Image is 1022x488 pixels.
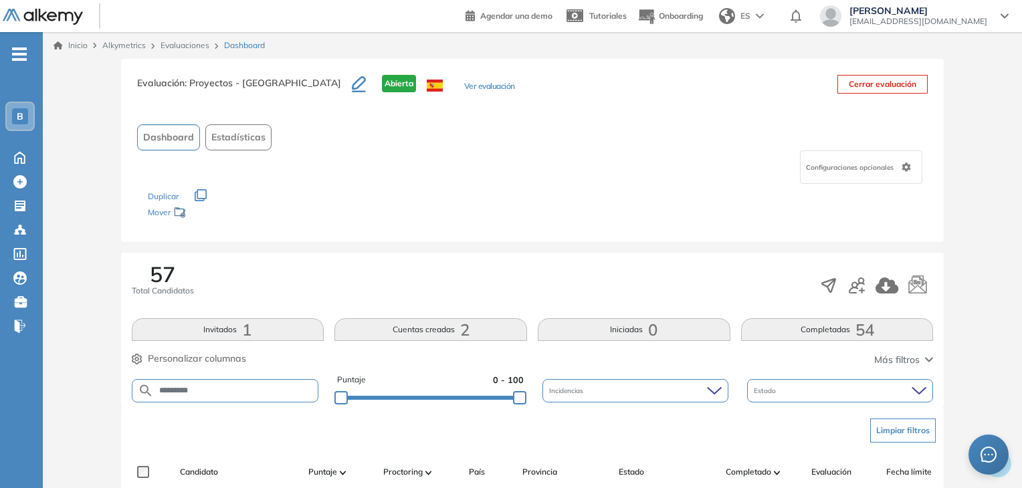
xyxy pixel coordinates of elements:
div: Configuraciones opcionales [800,150,922,184]
span: Puntaje [337,374,366,386]
span: Tutoriales [589,11,627,21]
span: Configuraciones opcionales [806,162,896,172]
span: Dashboard [224,39,265,51]
img: world [719,8,735,24]
span: Puntaje [308,466,337,478]
button: Más filtros [874,353,933,367]
span: Estado [619,466,644,478]
img: ESP [427,80,443,92]
span: Más filtros [874,353,920,367]
span: Abierta [382,75,416,92]
span: [PERSON_NAME] [849,5,987,16]
button: Personalizar columnas [132,352,246,366]
img: Logo [3,9,83,25]
div: Estado [747,379,933,402]
span: Candidato [180,466,218,478]
button: Onboarding [637,2,703,31]
i: - [12,53,27,55]
div: Incidencias [542,379,728,402]
button: Completadas54 [741,318,934,341]
img: arrow [756,13,764,19]
button: Iniciadas0 [538,318,730,341]
div: Mover [148,201,282,226]
span: Alkymetrics [102,40,146,50]
span: Incidencias [549,386,586,396]
span: ES [740,10,750,22]
span: 57 [150,263,175,285]
span: message [981,447,997,463]
button: Estadísticas [205,124,272,150]
button: Limpiar filtros [870,418,936,443]
span: Completado [726,466,771,478]
button: Cerrar evaluación [837,75,928,94]
span: Proctoring [383,466,423,478]
span: B [17,111,23,122]
span: Total Candidatos [132,285,194,297]
span: Estado [754,386,779,396]
span: Onboarding [659,11,703,21]
span: [EMAIL_ADDRESS][DOMAIN_NAME] [849,16,987,27]
button: Ver evaluación [464,80,515,94]
span: Evaluación [811,466,851,478]
span: País [469,466,485,478]
span: Dashboard [143,130,194,144]
img: [missing "en.ARROW_ALT" translation] [340,471,346,475]
button: Invitados1 [132,318,324,341]
img: [missing "en.ARROW_ALT" translation] [425,471,432,475]
button: Cuentas creadas2 [334,318,527,341]
span: Personalizar columnas [148,352,246,366]
button: Dashboard [137,124,200,150]
span: 0 - 100 [493,374,524,386]
a: Agendar una demo [466,7,552,23]
span: Estadísticas [211,130,266,144]
a: Inicio [54,39,88,51]
span: Agendar una demo [480,11,552,21]
span: Fecha límite [886,466,932,478]
span: Duplicar [148,191,179,201]
a: Evaluaciones [161,40,209,50]
img: SEARCH_ALT [138,382,154,399]
span: Provincia [522,466,557,478]
img: [missing "en.ARROW_ALT" translation] [774,471,781,475]
h3: Evaluación [137,75,352,103]
span: : Proyectos - [GEOGRAPHIC_DATA] [185,77,341,89]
